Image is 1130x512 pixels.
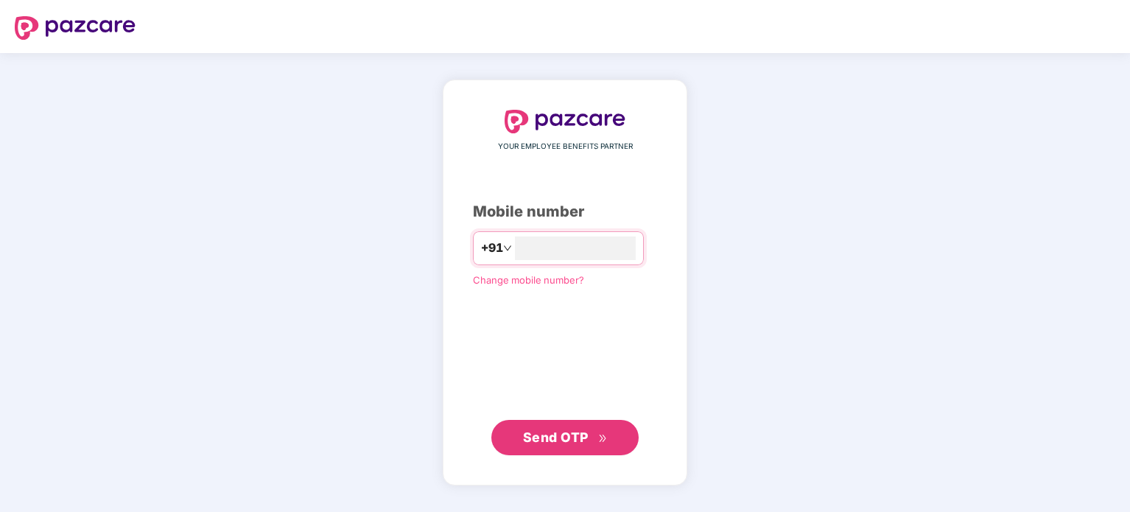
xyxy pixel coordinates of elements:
[503,244,512,253] span: down
[481,239,503,257] span: +91
[473,274,584,286] a: Change mobile number?
[473,200,657,223] div: Mobile number
[498,141,633,152] span: YOUR EMPLOYEE BENEFITS PARTNER
[15,16,136,40] img: logo
[523,429,589,445] span: Send OTP
[598,434,608,443] span: double-right
[505,110,625,133] img: logo
[491,420,639,455] button: Send OTPdouble-right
